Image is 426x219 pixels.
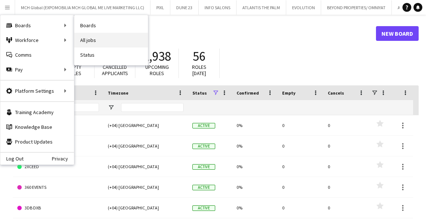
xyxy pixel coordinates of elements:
[102,64,128,77] span: Cancelled applicants
[103,198,188,218] div: (+04) [GEOGRAPHIC_DATA]
[108,104,114,111] button: Open Filter Menu
[192,64,206,77] span: Roles [DATE]
[17,177,99,198] a: 360 EVENTS
[145,64,169,77] span: Upcoming roles
[108,90,128,96] span: Timezone
[150,0,170,15] button: PIXL
[192,185,215,190] span: Active
[13,28,376,39] h1: Boards
[278,177,323,197] div: 0
[0,33,74,47] div: Workforce
[74,33,148,47] a: All jobs
[192,164,215,170] span: Active
[199,0,237,15] button: INFO SALONS
[17,156,99,177] a: 2XCEED
[232,136,278,156] div: 0%
[0,47,74,62] a: Comms
[0,120,74,134] a: Knowledge Base
[0,62,74,77] div: Pay
[17,198,99,218] a: 3DB DXB
[74,18,148,33] a: Boards
[328,90,344,96] span: Cancels
[192,123,215,128] span: Active
[323,136,369,156] div: 0
[192,144,215,149] span: Active
[278,115,323,135] div: 0
[15,0,150,15] button: MCH Global (EXPOMOBILIA MCH GLOBAL ME LIVE MARKETING LLC)
[170,0,199,15] button: DUNE 23
[232,156,278,177] div: 0%
[282,90,295,96] span: Empty
[103,156,188,177] div: (+04) [GEOGRAPHIC_DATA]
[323,156,369,177] div: 0
[0,156,24,162] a: Log Out
[278,136,323,156] div: 0
[286,0,321,15] button: EVOLUTION
[376,26,419,41] a: New Board
[103,136,188,156] div: (+04) [GEOGRAPHIC_DATA]
[0,134,74,149] a: Product Updates
[121,103,184,112] input: Timezone Filter Input
[0,105,74,120] a: Training Academy
[0,84,74,98] div: Platform Settings
[278,198,323,218] div: 0
[103,177,188,197] div: (+04) [GEOGRAPHIC_DATA]
[143,48,171,64] span: 1,938
[237,0,286,15] button: ATLANTIS THE PALM
[192,205,215,211] span: Active
[323,177,369,197] div: 0
[193,48,205,64] span: 56
[232,177,278,197] div: 0%
[232,198,278,218] div: 0%
[103,115,188,135] div: (+04) [GEOGRAPHIC_DATA]
[323,198,369,218] div: 0
[321,0,392,15] button: BEYOND PROPERTIES/ OMNIYAT
[74,47,148,62] a: Status
[192,90,207,96] span: Status
[52,156,74,162] a: Privacy
[232,115,278,135] div: 0%
[323,115,369,135] div: 0
[0,18,74,33] div: Boards
[278,156,323,177] div: 0
[237,90,259,96] span: Confirmed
